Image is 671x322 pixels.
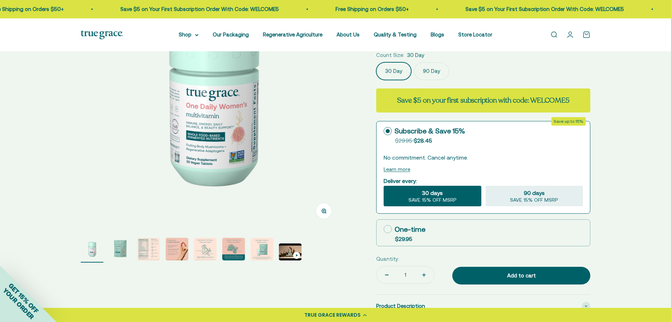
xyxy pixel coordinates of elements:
[222,238,245,263] button: Go to item 6
[166,238,188,263] button: Go to item 4
[278,6,351,12] a: Free Shipping on Orders $50+
[452,267,590,284] button: Add to cart
[374,31,417,38] a: Quality & Testing
[109,238,132,263] button: Go to item 2
[137,238,160,263] button: Go to item 3
[137,238,160,260] img: We select ingredients that play a concrete role in true health, and we include them at effective ...
[304,311,361,319] div: TRUE GRACE REWARDS
[397,96,569,105] strong: Save $5 on your first subscription with code: WELCOME5
[194,238,217,260] img: Holy Basil and Ashwagandha are Ayurvedic herbs known as "adaptogens." They support overall health...
[166,238,188,260] img: - 1200IU of Vitamin D3 from Lichen and 60 mcg of Vitamin K2 from Mena-Q7 - Regenerative & organic...
[251,238,273,263] button: Go to item 7
[376,295,590,317] summary: Product Description
[407,51,424,59] span: 30 Day
[376,255,399,263] label: Quantity:
[179,30,199,39] summary: Shop
[7,282,40,315] span: GET 15% OFF
[414,266,434,283] button: Increase quantity
[1,287,35,321] span: YOUR ORDER
[81,238,103,263] button: Go to item 1
[222,238,245,260] img: Reighi supports healthy aging.* Cordyceps support endurance.* Our extracts come exclusively from ...
[81,238,103,260] img: We select ingredients that play a concrete role in true health, and we include them at effective ...
[63,5,221,13] p: Save $5 on Your First Subscription Order With Code: WELCOME5
[377,266,397,283] button: Decrease quantity
[279,243,302,263] button: Go to item 8
[194,238,217,263] button: Go to item 5
[458,31,492,38] a: Store Locator
[431,31,444,38] a: Blogs
[376,51,404,59] legend: Count Size:
[213,31,249,38] a: Our Packaging
[376,302,425,310] span: Product Description
[109,238,132,260] img: We select ingredients that play a concrete role in true health, and we include them at effective ...
[337,31,360,38] a: About Us
[251,238,273,260] img: When you opt for our refill pouches instead of buying a whole new bottle every time you buy suppl...
[466,271,576,280] div: Add to cart
[408,5,566,13] p: Save $5 on Your First Subscription Order With Code: WELCOME5
[263,31,322,38] a: Regenerative Agriculture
